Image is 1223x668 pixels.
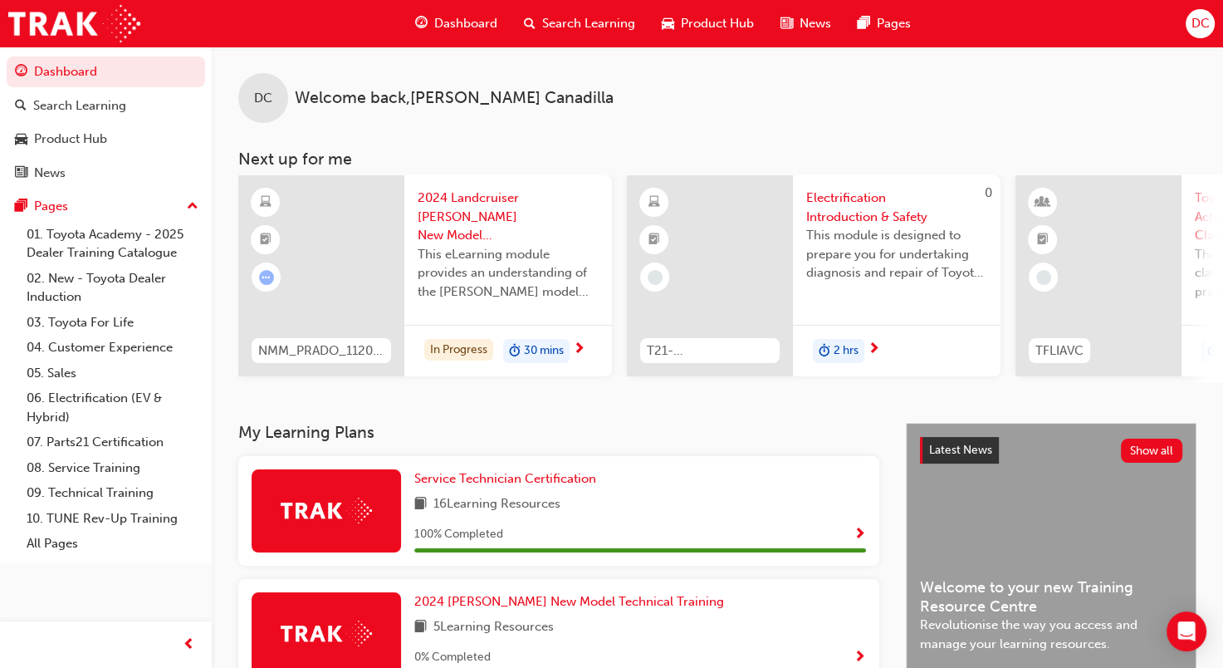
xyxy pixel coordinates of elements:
span: duration-icon [1207,341,1219,362]
span: next-icon [868,342,880,357]
button: DashboardSearch LearningProduct HubNews [7,53,205,191]
img: Trak [281,621,372,646]
span: Show Progress [854,528,866,543]
a: pages-iconPages [844,7,924,41]
span: 100 % Completed [414,525,503,544]
span: Electrification Introduction & Safety [806,189,987,226]
img: Trak [8,5,140,42]
span: DC [254,89,272,108]
span: guage-icon [15,65,27,80]
a: 05. Sales [20,361,205,386]
span: up-icon [187,196,198,218]
span: booktick-icon [648,229,660,251]
div: News [34,164,66,183]
a: 03. Toyota For Life [20,310,205,336]
div: Product Hub [34,130,107,149]
span: learningResourceType_ELEARNING-icon [648,192,660,214]
a: 06. Electrification (EV & Hybrid) [20,386,205,430]
span: car-icon [662,13,674,34]
a: Dashboard [7,56,205,87]
span: Dashboard [434,14,497,33]
span: learningResourceType_ELEARNING-icon [260,192,272,214]
button: Show all [1121,439,1183,463]
a: car-iconProduct Hub [648,7,767,41]
div: Open Intercom Messenger [1167,612,1206,651]
span: guage-icon [415,13,428,34]
a: Search Learning [7,91,205,121]
span: news-icon [15,166,27,181]
a: Service Technician Certification [414,469,603,489]
a: 02. New - Toyota Dealer Induction [20,266,205,310]
a: guage-iconDashboard [402,7,511,41]
span: Revolutionise the way you access and manage your learning resources. [920,616,1182,653]
a: 08. Service Training [20,455,205,481]
span: book-icon [414,617,427,638]
img: Trak [281,498,372,523]
span: pages-icon [858,13,870,34]
span: TFLIAVC [1035,341,1084,361]
span: 16 Learning Resources [433,494,560,515]
span: Service Technician Certification [414,471,596,486]
button: DC [1186,9,1215,38]
span: 30 mins [524,341,564,361]
h3: My Learning Plans [238,423,879,442]
span: duration-icon [509,341,521,362]
a: All Pages [20,531,205,557]
a: NMM_PRADO_112024_MODULE_12024 Landcruiser [PERSON_NAME] New Model Mechanisms - Model Outline 1Thi... [238,175,612,376]
span: booktick-icon [260,229,272,251]
a: Latest NewsShow all [920,437,1182,464]
span: pages-icon [15,199,27,214]
span: NMM_PRADO_112024_MODULE_1 [258,341,384,361]
a: 2024 [PERSON_NAME] New Model Technical Training [414,592,731,612]
span: car-icon [15,132,27,147]
span: search-icon [15,99,27,114]
div: Search Learning [33,96,126,115]
a: 0T21-FOD_HVIS_PREREQElectrification Introduction & SafetyThis module is designed to prepare you f... [627,175,1000,376]
span: T21-FOD_HVIS_PREREQ [647,341,773,361]
span: DC [1191,14,1209,33]
span: Latest News [929,443,992,457]
span: learningRecordVerb_ATTEMPT-icon [259,270,274,285]
span: 0 % Completed [414,648,491,667]
span: 2024 Landcruiser [PERSON_NAME] New Model Mechanisms - Model Outline 1 [418,189,599,245]
span: 2024 [PERSON_NAME] New Model Technical Training [414,594,724,609]
span: News [800,14,831,33]
button: Show Progress [854,524,866,545]
span: learningResourceType_INSTRUCTOR_LED-icon [1037,192,1049,214]
span: Welcome back , [PERSON_NAME] Canadilla [295,89,614,108]
a: news-iconNews [767,7,844,41]
span: learningRecordVerb_NONE-icon [648,270,663,285]
h3: Next up for me [212,150,1223,169]
span: This module is designed to prepare you for undertaking diagnosis and repair of Toyota & Lexus Ele... [806,226,987,282]
a: News [7,158,205,189]
span: news-icon [780,13,793,34]
span: Show Progress [854,651,866,666]
span: booktick-icon [1037,229,1049,251]
button: Pages [7,191,205,222]
span: This eLearning module provides an understanding of the [PERSON_NAME] model line-up and its Katash... [418,245,599,302]
span: Product Hub [681,14,754,33]
span: Pages [877,14,911,33]
span: 2 hrs [834,341,859,361]
span: 0 [985,185,992,200]
span: 5 Learning Resources [433,617,554,638]
a: 07. Parts21 Certification [20,430,205,455]
a: 01. Toyota Academy - 2025 Dealer Training Catalogue [20,222,205,266]
div: Pages [34,197,68,216]
a: search-iconSearch Learning [511,7,648,41]
span: next-icon [573,342,585,357]
button: Show Progress [854,647,866,668]
div: In Progress [424,339,493,361]
span: Search Learning [542,14,635,33]
a: Product Hub [7,124,205,155]
a: 09. Technical Training [20,480,205,506]
span: search-icon [524,13,536,34]
a: 10. TUNE Rev-Up Training [20,506,205,532]
a: 04. Customer Experience [20,335,205,361]
span: prev-icon [183,635,195,656]
span: book-icon [414,494,427,515]
span: duration-icon [819,341,830,362]
span: Welcome to your new Training Resource Centre [920,578,1182,616]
